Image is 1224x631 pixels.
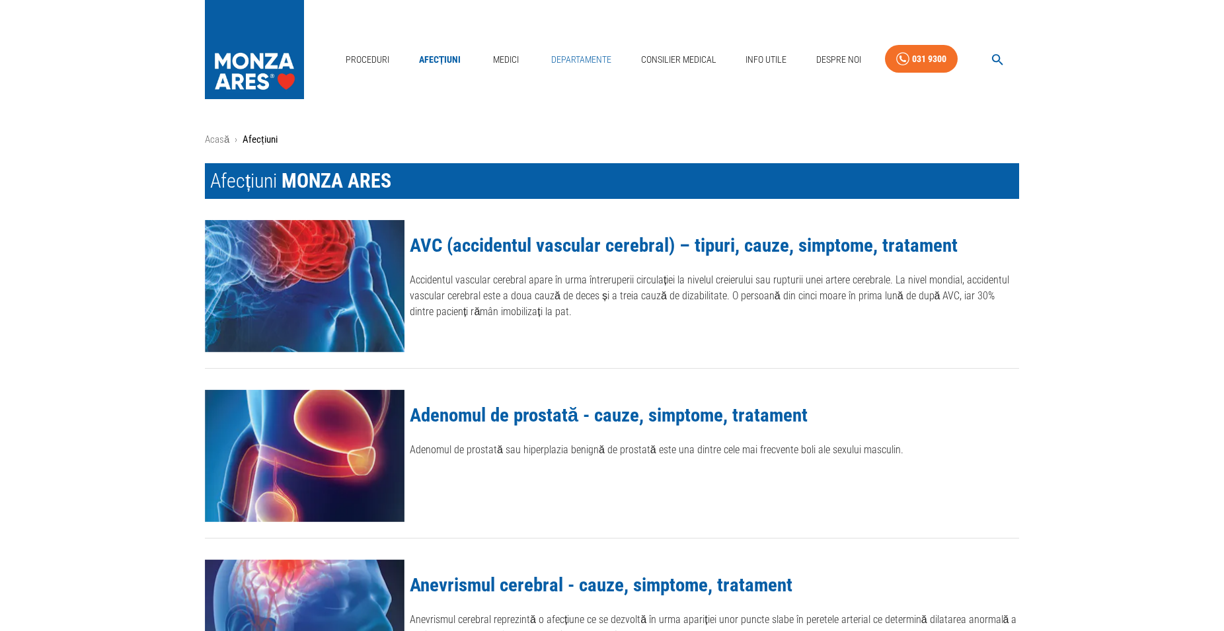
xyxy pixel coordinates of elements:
[243,132,277,147] p: Afecțiuni
[235,132,237,147] li: ›
[340,46,395,73] a: Proceduri
[205,163,1019,199] h1: Afecțiuni
[205,390,404,522] img: Adenomul de prostată - cauze, simptome, tratament
[811,46,866,73] a: Despre Noi
[410,272,1019,320] p: Accidentul vascular cerebral apare în urma întreruperii circulației la nivelul creierului sau rup...
[546,46,617,73] a: Departamente
[410,234,958,256] a: AVC (accidentul vascular cerebral) – tipuri, cauze, simptome, tratament
[410,404,808,426] a: Adenomul de prostată - cauze, simptome, tratament
[414,46,467,73] a: Afecțiuni
[205,133,229,145] a: Acasă
[485,46,527,73] a: Medici
[912,51,946,67] div: 031 9300
[410,442,1019,458] p: Adenomul de prostată sau hiperplazia benignă de prostată este una dintre cele mai frecvente boli ...
[885,45,958,73] a: 031 9300
[636,46,722,73] a: Consilier Medical
[282,169,391,192] span: MONZA ARES
[410,574,792,596] a: Anevrismul cerebral - cauze, simptome, tratament
[205,220,404,352] img: AVC (accidentul vascular cerebral) – tipuri, cauze, simptome, tratament
[740,46,792,73] a: Info Utile
[205,132,1019,147] nav: breadcrumb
